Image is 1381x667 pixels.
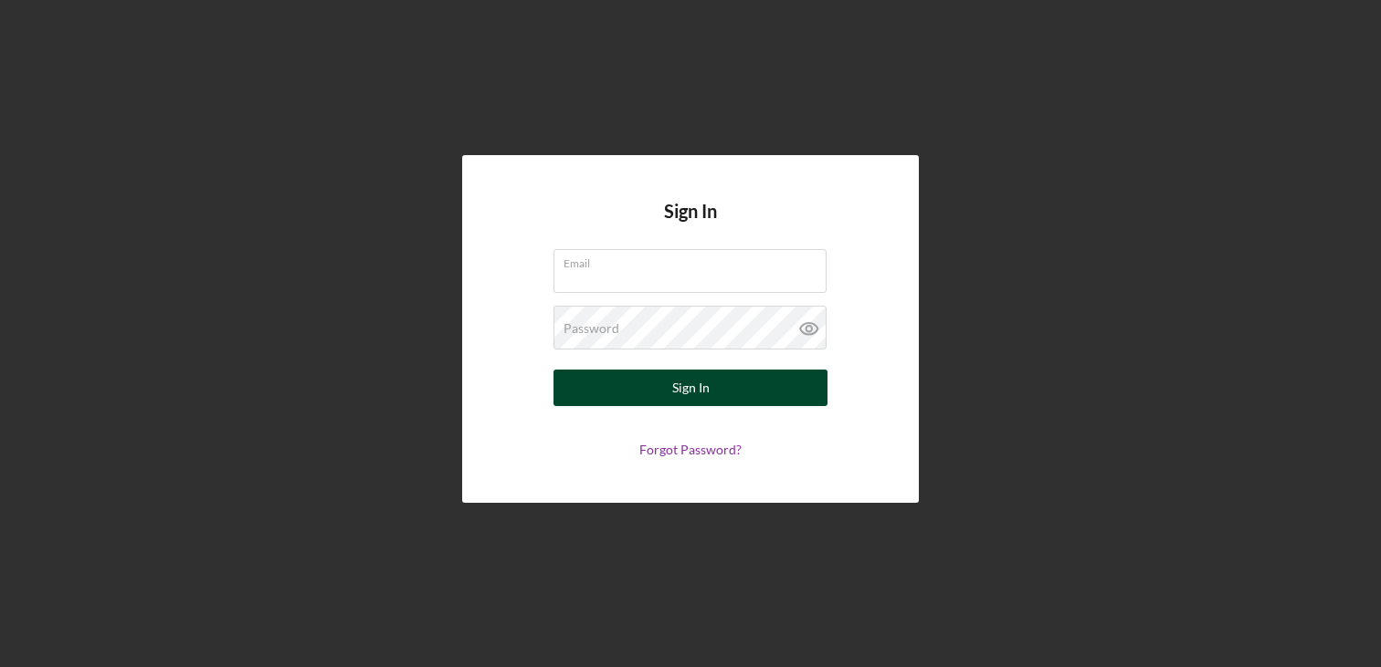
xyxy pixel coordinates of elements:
[564,321,619,336] label: Password
[664,201,717,249] h4: Sign In
[672,370,710,406] div: Sign In
[564,250,827,270] label: Email
[639,442,742,457] a: Forgot Password?
[553,370,828,406] button: Sign In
